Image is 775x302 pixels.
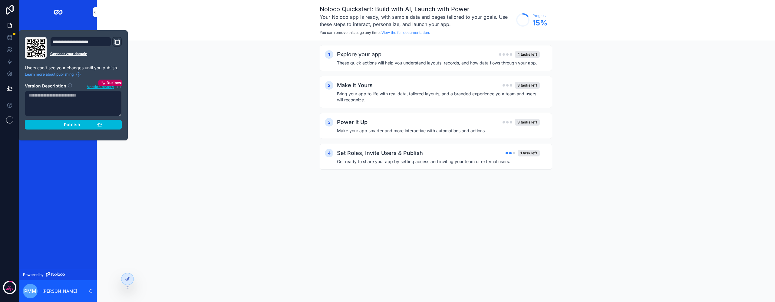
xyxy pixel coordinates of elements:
[320,30,381,35] span: You can remove this page any time.
[53,7,63,17] img: App logo
[50,37,122,59] div: Domain and Custom Link
[23,28,93,39] a: App Setup
[42,288,77,294] p: [PERSON_NAME]
[24,287,36,295] span: PMM
[381,30,430,35] a: View the full documentation.
[19,269,97,280] a: Powered by
[25,72,74,77] span: Learn more about publishing
[25,72,81,77] a: Learn more about publishing
[19,24,97,94] div: scrollable content
[50,51,122,56] a: Connect your domain
[107,80,124,85] span: Business
[64,122,80,127] span: Publish
[87,83,114,89] span: Version history
[8,284,11,291] p: 2
[23,272,44,277] span: Powered by
[87,83,122,90] button: Version historyBusiness
[6,287,13,292] p: days
[320,5,513,13] h1: Noloco Quickstart: Build with AI, Launch with Power
[533,13,547,18] span: Progress
[25,120,122,130] button: Publish
[320,13,513,28] h3: Your Noloco app is ready, with sample data and pages tailored to your goals. Use these steps to i...
[25,65,122,71] p: Users can't see your changes until you publish.
[533,18,547,28] span: 15 %
[25,83,66,90] h2: Version Description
